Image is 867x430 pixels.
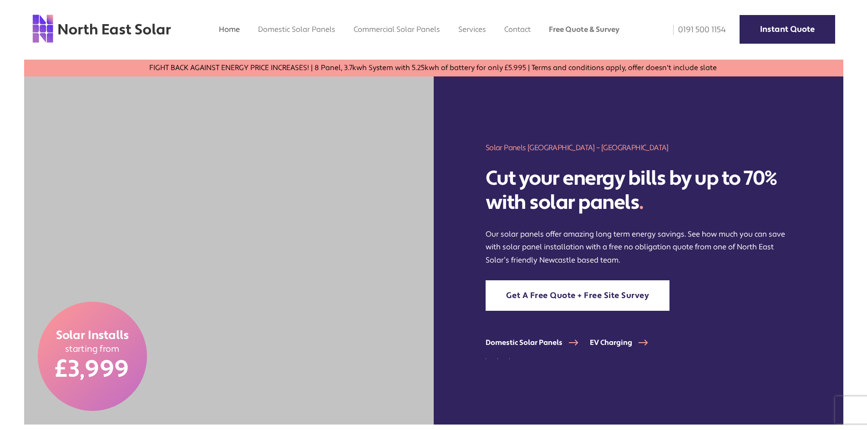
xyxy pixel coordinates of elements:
a: 0191 500 1154 [667,25,726,35]
a: Contact [504,25,531,34]
span: Solar Installs [56,328,129,344]
a: Instant Quote [740,15,835,44]
a: Free Quote & Survey [549,25,619,34]
img: phone icon [673,25,674,35]
img: north east solar logo [32,14,172,44]
h1: Solar Panels [GEOGRAPHIC_DATA] – [GEOGRAPHIC_DATA] [486,142,791,153]
img: two men holding a solar panel in the north east [24,76,434,425]
h2: Cut your energy bills by up to 70% with solar panels [486,167,791,215]
a: Commercial Solar Panels [354,25,440,34]
span: . [639,190,644,215]
span: starting from [65,344,120,355]
p: Our solar panels offer amazing long term energy savings. See how much you can save with solar pan... [486,228,791,266]
a: Get A Free Quote + Free Site Survey [486,280,670,311]
a: Domestic Solar Panels [258,25,335,34]
a: Solar Installs starting from £3,999 [38,302,147,411]
a: Services [458,25,486,34]
a: Home [219,25,240,34]
span: £3,999 [55,354,129,384]
a: Domestic Solar Panels [486,338,590,347]
a: EV Charging [590,338,659,347]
